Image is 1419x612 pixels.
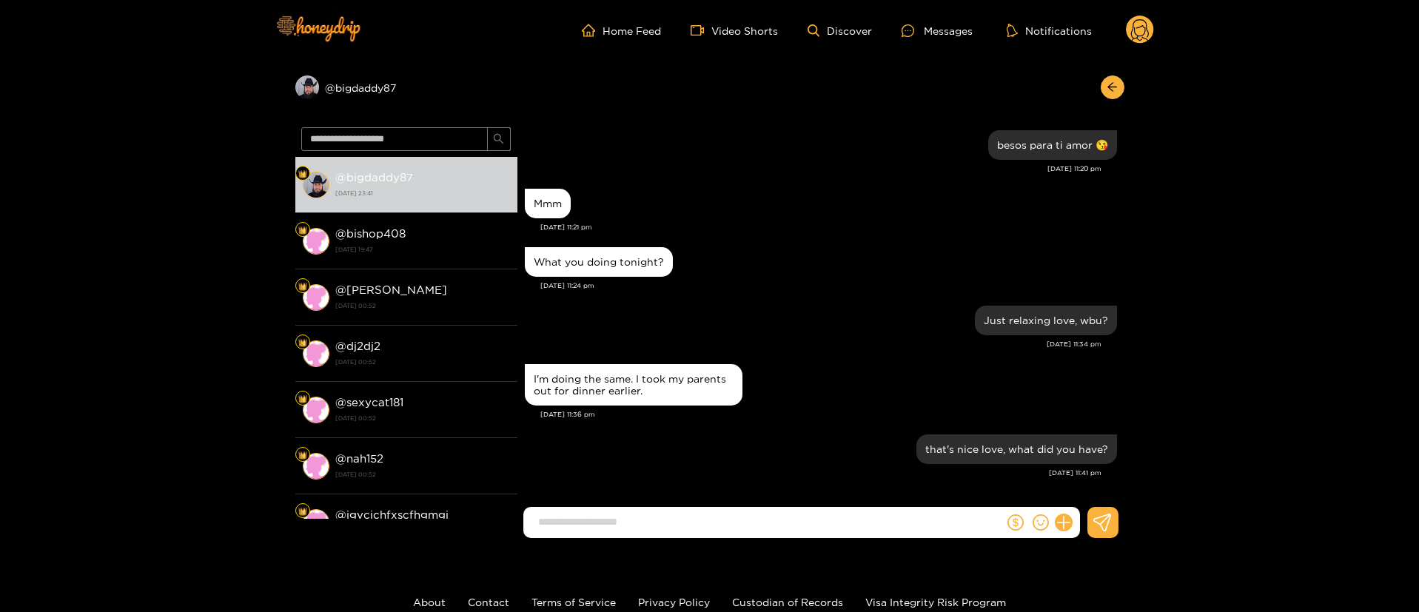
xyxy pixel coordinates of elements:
[335,452,383,465] strong: @ nah152
[582,24,603,37] span: home
[303,172,329,198] img: conversation
[303,509,329,536] img: conversation
[298,394,307,403] img: Fan Level
[335,340,380,352] strong: @ dj2dj2
[487,127,511,151] button: search
[335,355,510,369] strong: [DATE] 00:52
[525,339,1101,349] div: [DATE] 11:34 pm
[534,198,562,209] div: Mmm
[298,507,307,516] img: Fan Level
[525,164,1101,174] div: [DATE] 11:20 pm
[988,130,1117,160] div: Aug. 14, 11:20 pm
[298,451,307,460] img: Fan Level
[997,139,1108,151] div: besos para ti amor 😘
[493,133,504,146] span: search
[540,280,1117,291] div: [DATE] 11:24 pm
[531,596,616,608] a: Terms of Service
[925,443,1108,455] div: that's nice love, what did you have?
[335,243,510,256] strong: [DATE] 19:47
[335,508,449,521] strong: @ jgvcjchfxscfhgmgj
[303,397,329,423] img: conversation
[540,409,1117,420] div: [DATE] 11:36 pm
[1002,23,1096,38] button: Notifications
[534,373,734,397] div: I'm doing the same. I took my parents out for dinner earlier.
[303,284,329,311] img: conversation
[1101,75,1124,99] button: arrow-left
[975,306,1117,335] div: Aug. 14, 11:34 pm
[582,24,661,37] a: Home Feed
[298,169,307,178] img: Fan Level
[525,468,1101,478] div: [DATE] 11:41 pm
[691,24,711,37] span: video-camera
[303,453,329,480] img: conversation
[865,596,1006,608] a: Visa Integrity Risk Program
[916,434,1117,464] div: Aug. 14, 11:41 pm
[732,596,843,608] a: Custodian of Records
[808,24,872,37] a: Discover
[295,75,517,99] div: @bigdaddy87
[335,171,413,184] strong: @ bigdaddy87
[335,396,403,408] strong: @ sexycat181
[525,247,673,277] div: Aug. 14, 11:24 pm
[335,411,510,425] strong: [DATE] 00:52
[298,282,307,291] img: Fan Level
[1033,514,1049,531] span: smile
[413,596,446,608] a: About
[468,596,509,608] a: Contact
[525,189,571,218] div: Aug. 14, 11:21 pm
[335,186,510,200] strong: [DATE] 23:41
[1007,514,1024,531] span: dollar
[1004,511,1027,534] button: dollar
[534,256,664,268] div: What you doing tonight?
[303,228,329,255] img: conversation
[298,338,307,347] img: Fan Level
[525,364,742,406] div: Aug. 14, 11:36 pm
[335,227,406,240] strong: @ bishop408
[1107,81,1118,94] span: arrow-left
[984,315,1108,326] div: Just relaxing love, wbu?
[540,222,1117,232] div: [DATE] 11:21 pm
[335,299,510,312] strong: [DATE] 00:52
[902,22,973,39] div: Messages
[335,283,447,296] strong: @ [PERSON_NAME]
[691,24,778,37] a: Video Shorts
[335,468,510,481] strong: [DATE] 00:52
[638,596,710,608] a: Privacy Policy
[303,340,329,367] img: conversation
[298,226,307,235] img: Fan Level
